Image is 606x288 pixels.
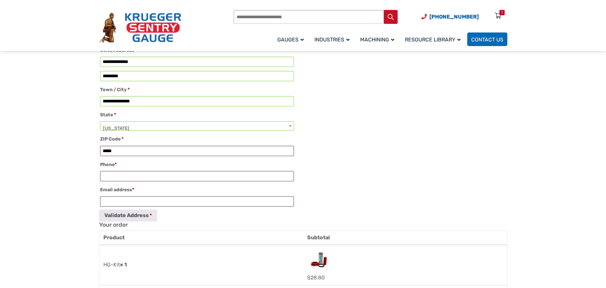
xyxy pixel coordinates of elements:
strong: × 1 [120,261,127,268]
a: Contact Us [467,32,507,46]
span: [PHONE_NUMBER] [429,14,479,20]
a: Machining [356,31,401,47]
a: Resource Library [401,31,467,47]
th: Product [99,231,303,245]
span: Industries [314,36,350,43]
img: Krueger Sentry Gauge [99,13,181,43]
a: Phone Number (920) 434-8860 [421,13,479,21]
span: Machining [360,36,394,43]
a: Gauges [273,31,310,47]
img: HG-Kit [307,248,330,271]
a: Industries [310,31,356,47]
h3: Your order [99,221,507,229]
label: State [100,110,294,120]
label: Email address [100,185,294,195]
span: Gauges [277,36,304,43]
span: State [100,121,294,131]
span: South Carolina [100,122,294,136]
span: $ [307,274,310,281]
bdi: 28.80 [307,274,325,281]
button: Validate Address [99,209,157,221]
span: Resource Library [405,36,461,43]
label: ZIP Code [100,135,294,144]
td: HG-Kit [99,245,303,285]
div: 1 [501,10,503,15]
span: Contact Us [471,36,503,43]
label: Town / City [100,85,294,94]
th: Subtotal [303,231,507,245]
label: Phone [100,160,294,169]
